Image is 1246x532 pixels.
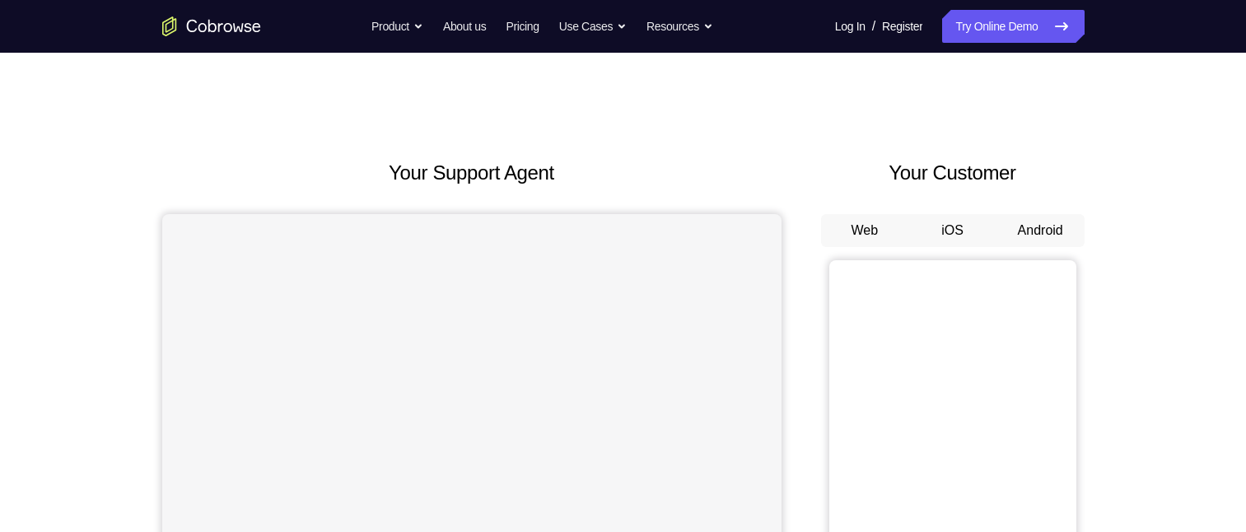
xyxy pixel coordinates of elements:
[821,214,909,247] button: Web
[646,10,713,43] button: Resources
[942,10,1084,43] a: Try Online Demo
[908,214,996,247] button: iOS
[371,10,423,43] button: Product
[443,10,486,43] a: About us
[162,158,782,188] h2: Your Support Agent
[821,158,1085,188] h2: Your Customer
[996,214,1085,247] button: Android
[835,10,866,43] a: Log In
[559,10,627,43] button: Use Cases
[872,16,875,36] span: /
[162,16,261,36] a: Go to the home page
[506,10,539,43] a: Pricing
[882,10,922,43] a: Register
